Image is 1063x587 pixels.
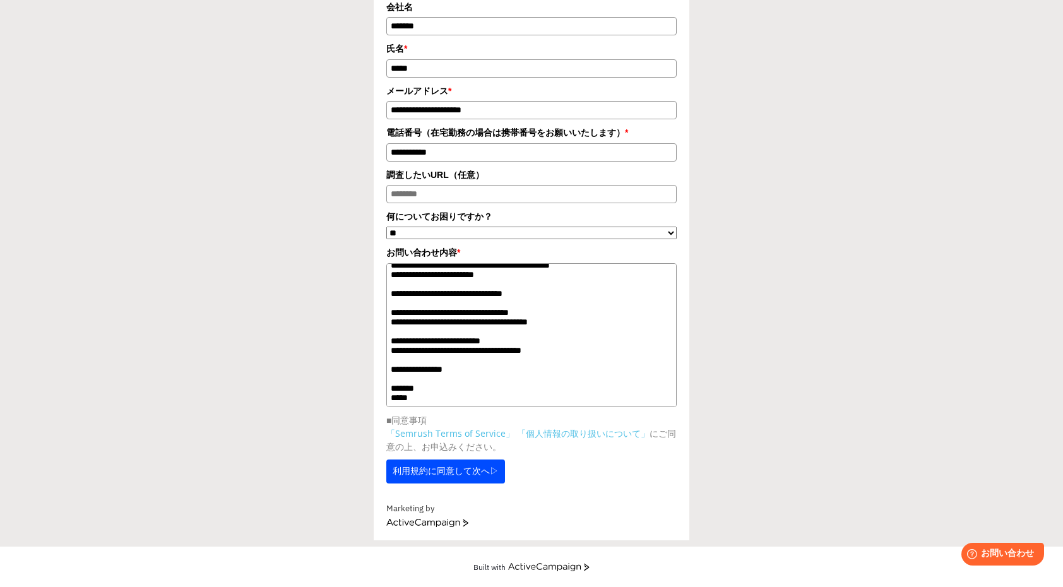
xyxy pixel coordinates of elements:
[386,168,677,182] label: 調査したいURL（任意）
[386,42,677,56] label: 氏名
[386,427,514,439] a: 「Semrush Terms of Service」
[386,460,505,483] button: 利用規約に同意して次へ▷
[386,246,677,259] label: お問い合わせ内容
[386,126,677,139] label: 電話番号（在宅勤務の場合は携帯番号をお願いいたします）
[473,562,506,571] div: Built with
[386,84,677,98] label: メールアドレス
[386,502,677,516] div: Marketing by
[386,413,677,427] p: ■同意事項
[386,427,677,453] p: にご同意の上、お申込みください。
[386,210,677,223] label: 何についてお困りですか？
[951,538,1049,573] iframe: Help widget launcher
[517,427,650,439] a: 「個人情報の取り扱いについて」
